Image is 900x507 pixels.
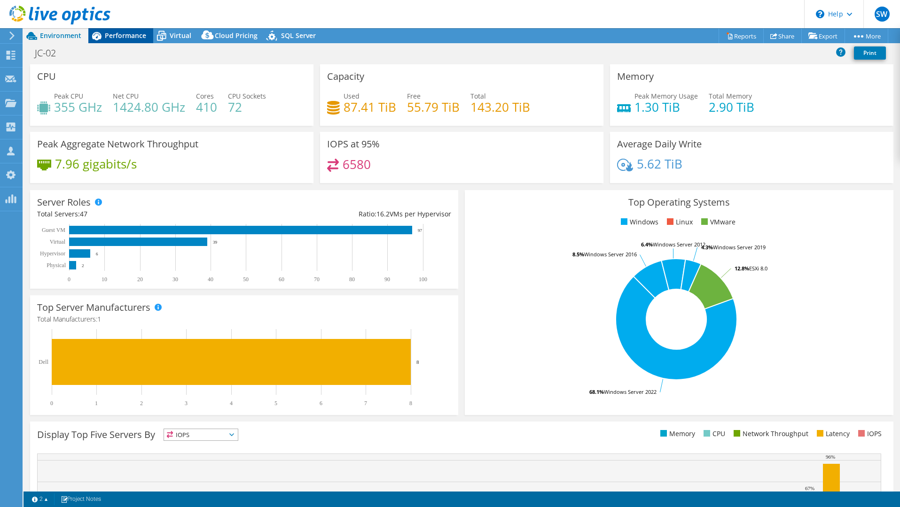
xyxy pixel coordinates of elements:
li: Network Throughput [731,429,808,439]
li: IOPS [856,429,882,439]
text: Guest VM [42,227,65,233]
h4: 410 [196,102,217,112]
h4: 72 [228,102,266,112]
text: 97 [418,228,423,233]
h4: 55.79 TiB [407,102,460,112]
tspan: Windows Server 2016 [584,251,637,258]
text: 5 [274,400,277,407]
tspan: 12.8% [735,265,749,272]
li: CPU [701,429,725,439]
h4: 143.20 TiB [470,102,530,112]
tspan: 68.1% [589,388,604,395]
h3: IOPS at 95% [327,139,380,149]
text: 96% [826,454,835,460]
text: 100 [419,276,427,283]
tspan: Windows Server 2022 [604,388,657,395]
span: Used [344,92,360,100]
h3: Average Daily Write [617,139,702,149]
span: Total Memory [709,92,752,100]
tspan: 8.5% [572,251,584,258]
li: Windows [618,217,658,227]
text: 90 [384,276,390,283]
text: 30 [172,276,178,283]
tspan: Windows Server 2012 [653,241,705,248]
text: Physical [47,262,66,269]
h3: Peak Aggregate Network Throughput [37,139,198,149]
span: Cores [196,92,214,100]
h4: 87.41 TiB [344,102,396,112]
text: 6 [96,252,98,256]
h4: Total Manufacturers: [37,314,451,324]
span: Virtual [170,31,191,40]
text: 40 [208,276,213,283]
h3: Top Server Manufacturers [37,302,150,313]
span: Environment [40,31,81,40]
span: 47 [80,209,87,218]
span: Performance [105,31,146,40]
span: SW [875,7,890,22]
li: Linux [665,217,693,227]
span: Cloud Pricing [215,31,258,40]
h3: Server Roles [37,197,91,207]
text: 50 [243,276,249,283]
a: Project Notes [54,493,108,505]
text: 20 [137,276,143,283]
h3: Memory [617,71,654,82]
svg: \n [816,10,824,18]
li: Latency [814,429,850,439]
text: 7 [364,400,367,407]
text: 67% [805,485,814,491]
text: 39 [213,240,218,245]
text: Dell [39,359,48,365]
a: Print [854,46,886,60]
text: 1 [95,400,98,407]
span: CPU Sockets [228,92,266,100]
text: Hypervisor [40,250,65,257]
text: 60 [279,276,284,283]
a: Export [801,29,845,43]
li: Memory [658,429,695,439]
tspan: 6.4% [641,241,653,248]
span: SQL Server [281,31,316,40]
text: 70 [314,276,320,283]
h4: 7.96 gigabits/s [55,159,137,169]
span: 1 [97,315,101,323]
span: Peak Memory Usage [634,92,698,100]
text: Virtual [50,238,66,245]
text: 3 [185,400,188,407]
a: More [845,29,888,43]
h4: 355 GHz [54,102,102,112]
text: 0 [68,276,70,283]
span: IOPS [164,429,238,440]
h3: CPU [37,71,56,82]
tspan: Windows Server 2019 [713,244,766,251]
tspan: 4.3% [701,244,713,251]
span: Peak CPU [54,92,83,100]
h3: Top Operating Systems [472,197,886,207]
text: 80 [349,276,355,283]
text: 2 [140,400,143,407]
text: 8 [409,400,412,407]
h1: JC-02 [31,48,70,58]
span: Free [407,92,421,100]
h4: 6580 [343,159,371,169]
text: 0 [50,400,53,407]
span: Total [470,92,486,100]
text: 4 [230,400,233,407]
span: 16.2 [376,209,390,218]
span: Net CPU [113,92,139,100]
h4: 1424.80 GHz [113,102,185,112]
a: Reports [719,29,764,43]
h4: 2.90 TiB [709,102,754,112]
div: Ratio: VMs per Hypervisor [244,209,452,219]
h4: 5.62 TiB [637,159,682,169]
h3: Capacity [327,71,364,82]
h4: 1.30 TiB [634,102,698,112]
div: Total Servers: [37,209,244,219]
a: Share [763,29,802,43]
tspan: ESXi 8.0 [749,265,767,272]
text: 6 [320,400,322,407]
a: 2 [25,493,55,505]
text: 2 [82,263,84,268]
text: 10 [102,276,107,283]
